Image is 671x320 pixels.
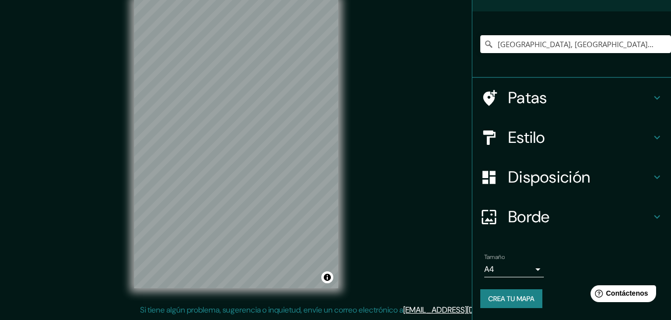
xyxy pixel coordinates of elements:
div: A4 [484,261,544,277]
input: Elige tu ciudad o zona [480,35,671,53]
iframe: Lanzador de widgets de ayuda [583,281,660,309]
div: Borde [472,197,671,237]
font: Estilo [508,127,545,148]
div: Estilo [472,118,671,157]
font: Borde [508,206,550,227]
div: Disposición [472,157,671,197]
font: Crea tu mapa [488,294,534,303]
div: Patas [472,78,671,118]
font: Disposición [508,167,590,188]
font: Patas [508,87,547,108]
button: Crea tu mapa [480,289,542,308]
font: A4 [484,264,494,274]
a: [EMAIL_ADDRESS][DOMAIN_NAME] [403,305,526,315]
font: Si tiene algún problema, sugerencia o inquietud, envíe un correo electrónico a [140,305,403,315]
font: Tamaño [484,253,505,261]
button: Activar o desactivar atribución [321,271,333,283]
